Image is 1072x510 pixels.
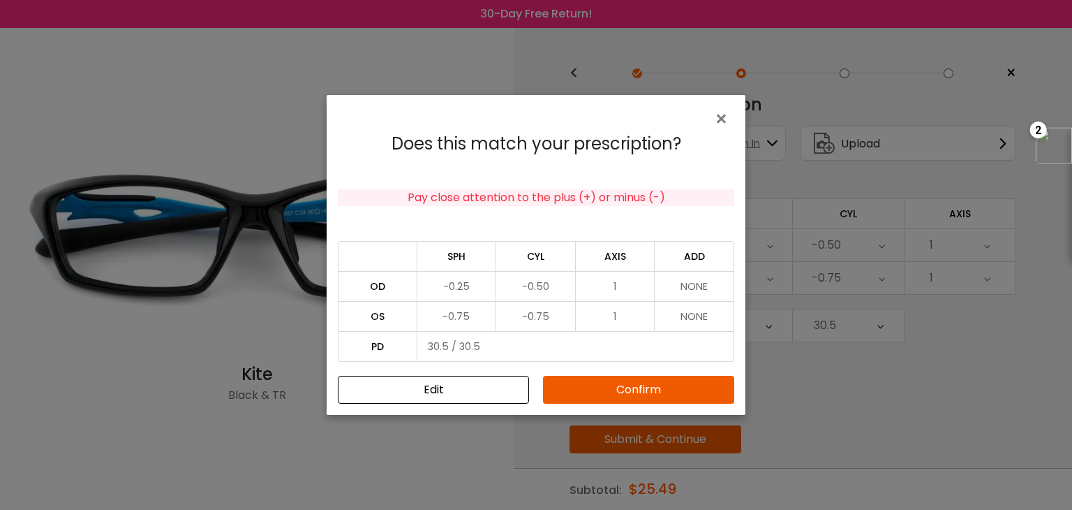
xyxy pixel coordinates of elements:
[576,241,655,271] td: AXIS
[655,241,734,271] td: ADD
[576,301,655,331] td: 1
[655,301,734,331] td: NONE
[655,271,734,301] td: NONE
[714,106,734,130] button: Close
[338,134,734,154] h4: Does this match your prescription?
[338,189,734,206] div: Pay close attention to the plus (+) or minus (-)
[576,271,655,301] td: 1
[714,104,734,134] span: ×
[496,271,576,301] td: -0.50
[417,331,734,362] td: 30.5 / 30.5
[496,301,576,331] td: -0.75
[496,241,576,271] td: CYL
[543,376,734,404] button: Confirm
